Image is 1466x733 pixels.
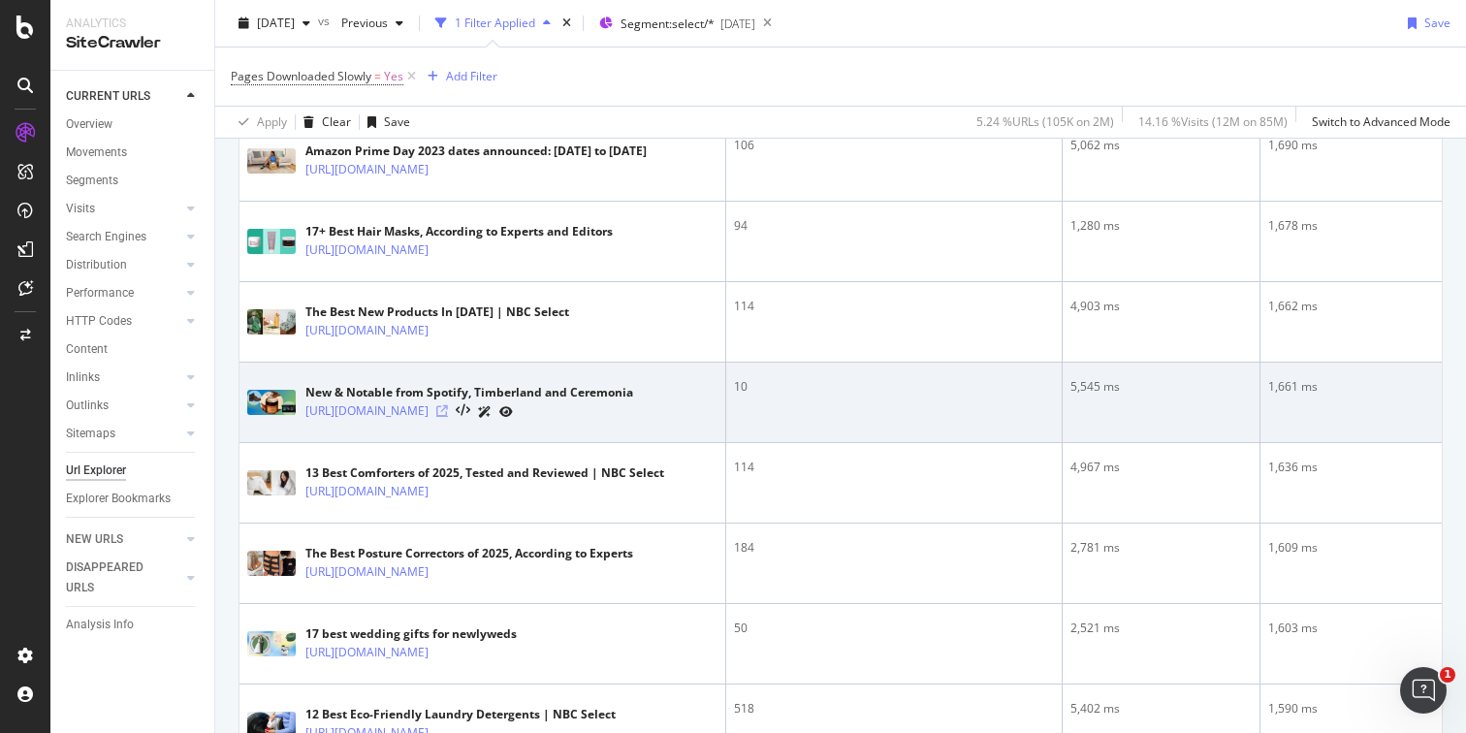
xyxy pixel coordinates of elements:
a: Search Engines [66,227,181,247]
div: The Best New Products In [DATE] | NBC Select [305,303,569,321]
div: DISAPPEARED URLS [66,558,164,598]
a: HTTP Codes [66,311,181,332]
img: main image [247,551,296,576]
div: Visits [66,199,95,219]
a: NEW URLS [66,529,181,550]
div: 1,636 ms [1268,459,1434,476]
img: main image [247,309,296,335]
button: Add Filter [420,65,497,88]
span: = [374,68,381,84]
div: New & Notable from Spotify, Timberland and Ceremonia [305,384,633,401]
div: Performance [66,283,134,303]
div: 1,280 ms [1070,217,1253,235]
a: [URL][DOMAIN_NAME] [305,643,429,662]
div: 17 best wedding gifts for newlyweds [305,625,517,643]
div: Sitemaps [66,424,115,444]
div: 2,521 ms [1070,620,1253,637]
div: 114 [734,298,1054,315]
div: Save [1424,15,1450,31]
button: Segment:select/*[DATE] [591,8,755,39]
a: Inlinks [66,367,181,388]
div: times [558,14,575,33]
div: Movements [66,143,127,163]
a: Visits [66,199,181,219]
span: 1 [1440,667,1455,683]
a: Segments [66,171,201,191]
img: main image [247,390,296,415]
div: Analytics [66,16,199,32]
div: 114 [734,459,1054,476]
button: Apply [231,107,287,138]
div: The Best Posture Correctors of 2025, According to Experts [305,545,633,562]
div: 12 Best Eco-Friendly Laundry Detergents | NBC Select [305,706,616,723]
div: Outlinks [66,396,109,416]
div: 14.16 % Visits ( 12M on 85M ) [1138,113,1288,130]
div: Save [384,113,410,130]
div: 1 Filter Applied [455,15,535,31]
a: CURRENT URLS [66,86,181,107]
div: Clear [322,113,351,130]
a: Content [66,339,201,360]
button: Save [1400,8,1450,39]
div: 1,662 ms [1268,298,1434,315]
div: HTTP Codes [66,311,132,332]
div: Content [66,339,108,360]
div: Segments [66,171,118,191]
div: 94 [734,217,1054,235]
div: Analysis Info [66,615,134,635]
a: Sitemaps [66,424,181,444]
a: [URL][DOMAIN_NAME] [305,562,429,582]
span: Previous [334,15,388,31]
img: main image [247,229,296,254]
button: [DATE] [231,8,318,39]
a: Visit Online Page [436,405,448,417]
div: 1,609 ms [1268,539,1434,557]
div: Inlinks [66,367,100,388]
a: URL Inspection [499,401,513,422]
iframe: Intercom live chat [1400,667,1447,714]
a: Overview [66,114,201,135]
span: Yes [384,63,403,90]
img: main image [247,470,296,495]
a: Url Explorer [66,461,201,481]
div: 1,678 ms [1268,217,1434,235]
div: 1,661 ms [1268,378,1434,396]
a: Explorer Bookmarks [66,489,201,509]
div: Apply [257,113,287,130]
a: Distribution [66,255,181,275]
div: 1,590 ms [1268,700,1434,717]
a: [URL][DOMAIN_NAME] [305,240,429,260]
button: Clear [296,107,351,138]
div: Search Engines [66,227,146,247]
div: 1,603 ms [1268,620,1434,637]
span: 2025 Sep. 14th [257,15,295,31]
button: Switch to Advanced Mode [1304,107,1450,138]
span: vs [318,13,334,29]
div: [DATE] [720,16,755,32]
div: Distribution [66,255,127,275]
div: 5,402 ms [1070,700,1253,717]
div: Overview [66,114,112,135]
a: DISAPPEARED URLS [66,558,181,598]
img: main image [247,148,296,174]
div: 4,967 ms [1070,459,1253,476]
img: main image [247,631,296,656]
div: 5,545 ms [1070,378,1253,396]
div: 10 [734,378,1054,396]
div: 5,062 ms [1070,137,1253,154]
div: 50 [734,620,1054,637]
span: Pages Downloaded Slowly [231,68,371,84]
button: View HTML Source [456,404,470,418]
div: 2,781 ms [1070,539,1253,557]
div: CURRENT URLS [66,86,150,107]
a: [URL][DOMAIN_NAME] [305,401,429,421]
div: 13 Best Comforters of 2025, Tested and Reviewed | NBC Select [305,464,664,482]
div: Url Explorer [66,461,126,481]
div: SiteCrawler [66,32,199,54]
div: 1,690 ms [1268,137,1434,154]
a: Outlinks [66,396,181,416]
div: 518 [734,700,1054,717]
a: Analysis Info [66,615,201,635]
div: 17+ Best Hair Masks, According to Experts and Editors [305,223,613,240]
a: [URL][DOMAIN_NAME] [305,160,429,179]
